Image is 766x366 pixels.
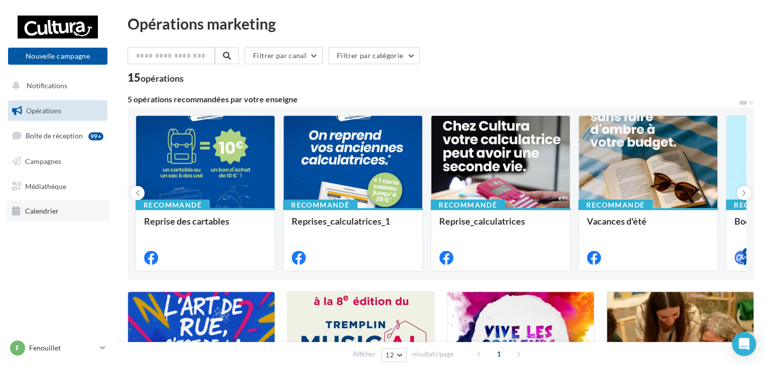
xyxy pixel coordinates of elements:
[6,125,109,146] a: Boîte de réception99+
[25,207,59,215] span: Calendrier
[16,343,20,353] span: F
[6,100,109,121] a: Opérations
[381,348,407,362] button: 12
[587,216,709,236] div: Vacances d'été
[25,157,61,165] span: Campagnes
[578,200,653,211] div: Recommandé
[292,216,414,236] div: Reprises_calculatrices_1
[25,181,66,190] span: Médiathèque
[244,47,323,64] button: Filtrer par canal
[431,200,505,211] div: Recommandé
[732,332,756,356] div: Open Intercom Messenger
[439,216,562,236] div: Reprise_calculatrices
[6,75,105,96] button: Notifications
[6,176,109,197] a: Médiathèque
[136,200,210,211] div: Recommandé
[283,200,357,211] div: Recommandé
[127,95,738,103] div: 5 opérations recommandées par votre enseigne
[88,132,103,140] div: 99+
[27,81,67,90] span: Notifications
[6,201,109,222] a: Calendrier
[6,151,109,172] a: Campagnes
[491,346,507,362] span: 1
[8,338,107,357] a: F Fenouillet
[353,349,375,359] span: Afficher
[742,248,751,257] div: 4
[412,349,454,359] span: résultats/page
[127,16,754,31] div: Opérations marketing
[8,48,107,65] button: Nouvelle campagne
[127,72,184,83] div: 15
[141,74,184,83] div: opérations
[26,131,83,140] span: Boîte de réception
[29,343,96,353] p: Fenouillet
[328,47,420,64] button: Filtrer par catégorie
[386,351,394,359] span: 12
[144,216,267,236] div: Reprise des cartables
[26,106,61,115] span: Opérations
